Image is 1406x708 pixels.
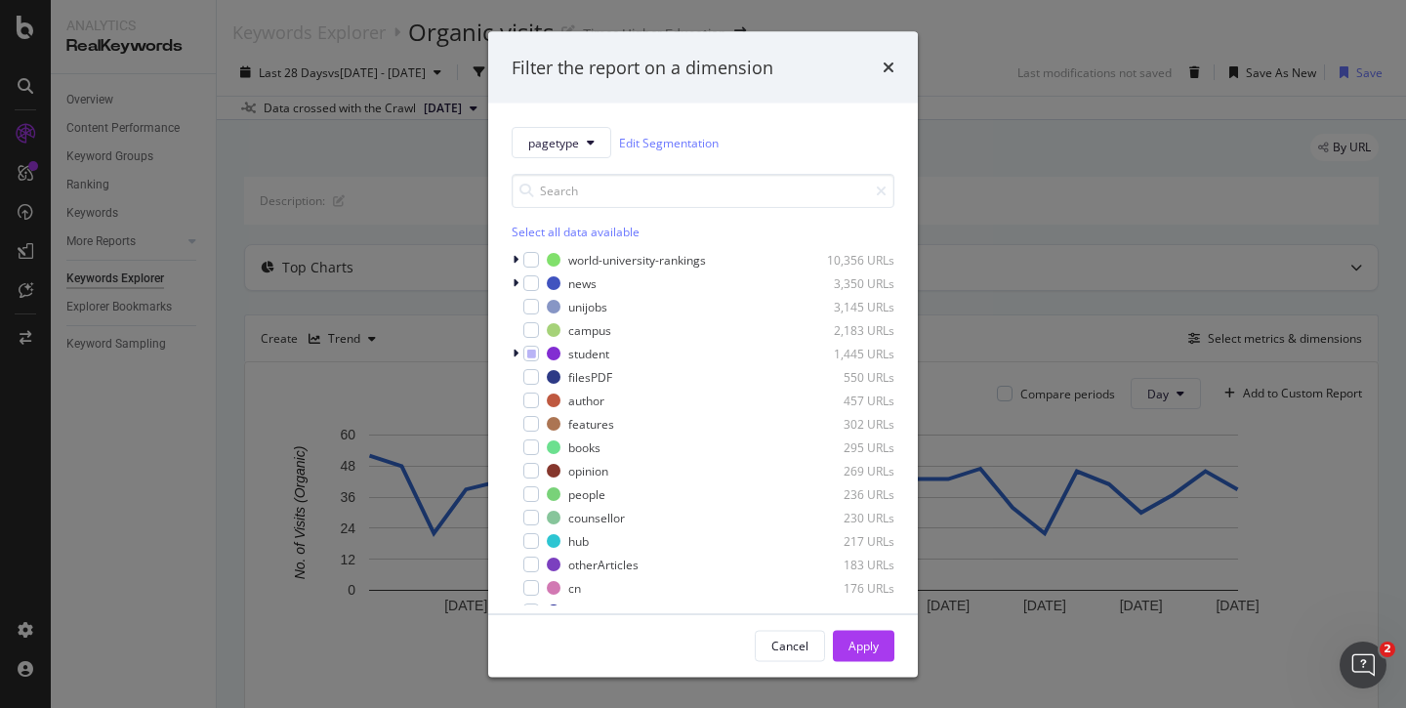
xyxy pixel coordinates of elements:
[799,298,894,314] div: 3,145 URLs
[755,630,825,661] button: Cancel
[568,485,605,502] div: people
[1380,642,1395,657] span: 2
[568,368,612,385] div: filesPDF
[568,274,597,291] div: news
[512,174,894,208] input: Search
[568,579,581,596] div: cn
[799,485,894,502] div: 236 URLs
[568,556,639,572] div: otherArticles
[488,31,918,677] div: modal
[848,637,879,653] div: Apply
[799,438,894,455] div: 295 URLs
[799,509,894,525] div: 230 URLs
[568,415,614,432] div: features
[1340,642,1386,688] iframe: Intercom live chat
[568,345,609,361] div: student
[568,603,609,619] div: content
[799,603,894,619] div: 96 URLs
[619,132,719,152] a: Edit Segmentation
[568,392,604,408] div: author
[568,509,625,525] div: counsellor
[799,415,894,432] div: 302 URLs
[568,532,589,549] div: hub
[883,55,894,80] div: times
[512,127,611,158] button: pagetype
[799,556,894,572] div: 183 URLs
[799,345,894,361] div: 1,445 URLs
[568,438,600,455] div: books
[771,637,808,653] div: Cancel
[568,251,706,268] div: world-university-rankings
[799,462,894,479] div: 269 URLs
[799,274,894,291] div: 3,350 URLs
[568,321,611,338] div: campus
[799,251,894,268] div: 10,356 URLs
[799,392,894,408] div: 457 URLs
[568,462,608,479] div: opinion
[512,224,894,240] div: Select all data available
[512,55,773,80] div: Filter the report on a dimension
[799,368,894,385] div: 550 URLs
[528,134,579,150] span: pagetype
[833,630,894,661] button: Apply
[799,579,894,596] div: 176 URLs
[799,321,894,338] div: 2,183 URLs
[799,532,894,549] div: 217 URLs
[568,298,607,314] div: unijobs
